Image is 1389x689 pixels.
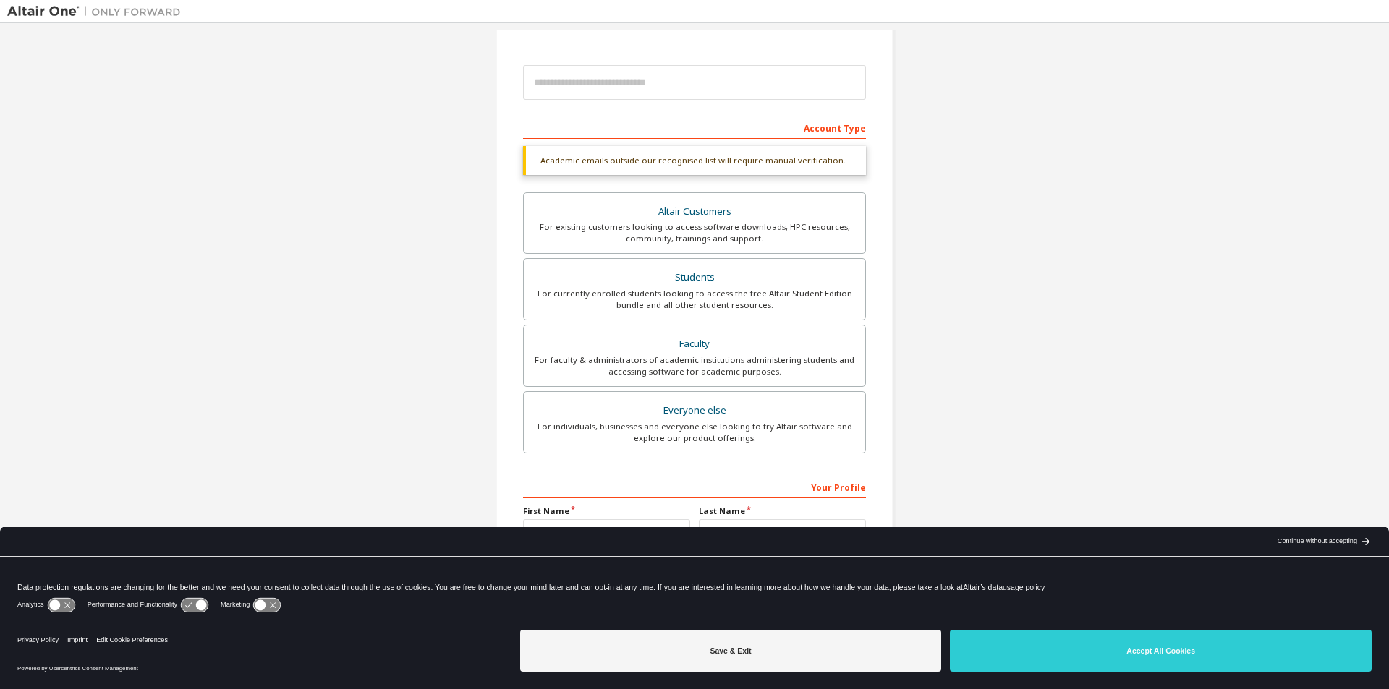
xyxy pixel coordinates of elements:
div: Everyone else [532,401,857,421]
div: Your Profile [523,475,866,498]
label: First Name [523,505,690,517]
div: For faculty & administrators of academic institutions administering students and accessing softwa... [532,354,857,377]
div: For currently enrolled students looking to access the free Altair Student Edition bundle and all ... [532,288,857,311]
div: For individuals, businesses and everyone else looking to try Altair software and explore our prod... [532,421,857,444]
div: Altair Customers [532,202,857,222]
div: Students [532,268,857,288]
div: For existing customers looking to access software downloads, HPC resources, community, trainings ... [532,221,857,244]
div: Academic emails outside our recognised list will require manual verification. [523,146,866,175]
div: Faculty [532,334,857,354]
label: Last Name [699,505,866,517]
div: Account Type [523,116,866,139]
img: Altair One [7,4,188,19]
